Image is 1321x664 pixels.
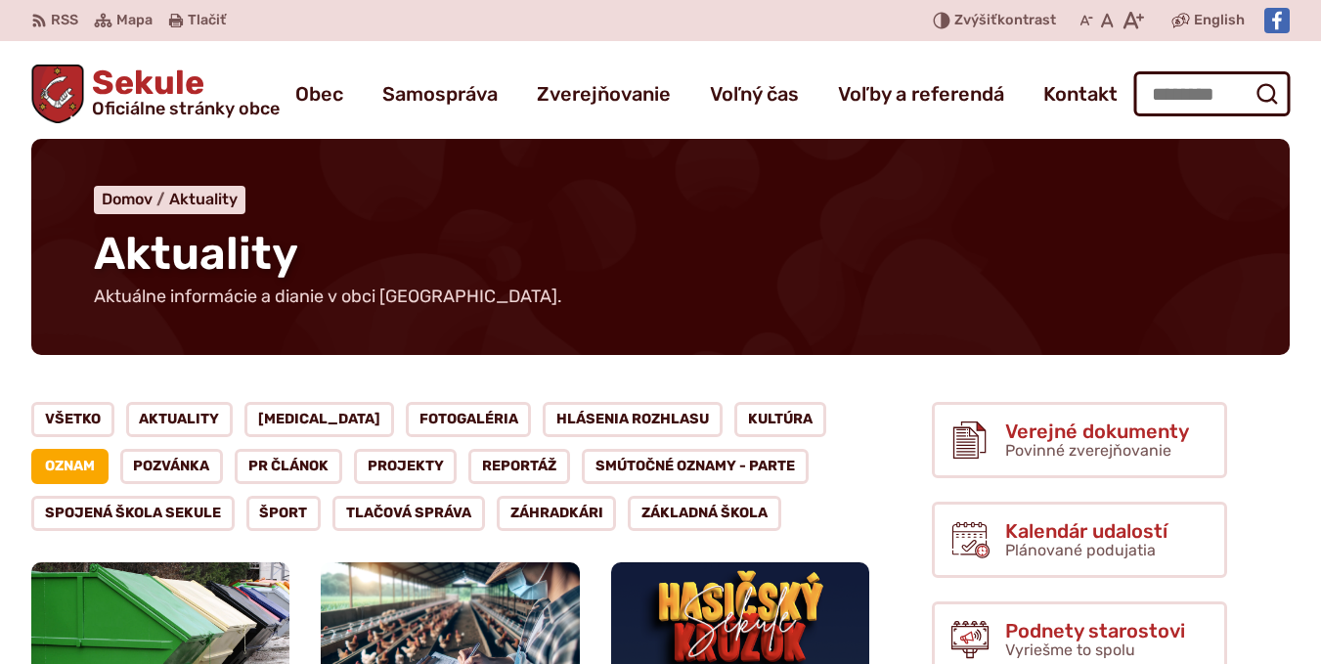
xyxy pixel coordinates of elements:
span: Podnety starostovi [1005,620,1185,642]
span: Povinné zverejňovanie [1005,441,1171,460]
a: Oznam [31,449,109,484]
a: Logo Sekule, prejsť na domovskú stránku. [31,65,280,123]
a: Kultúra [734,402,826,437]
a: Pozvánka [120,449,224,484]
a: Reportáž [468,449,570,484]
a: English [1190,9,1249,32]
span: Sekule [84,66,280,117]
p: Aktuálne informácie a dianie v obci [GEOGRAPHIC_DATA]. [94,287,563,308]
a: Základná škola [628,496,781,531]
span: Oficiálne stránky obce [92,100,280,117]
span: Domov [102,190,153,208]
a: Aktuality [169,190,238,208]
a: Smútočné oznamy - parte [582,449,809,484]
a: Šport [246,496,322,531]
a: Domov [102,190,169,208]
a: Kalendár udalostí Plánované podujatia [932,502,1227,578]
a: Kontakt [1043,66,1118,121]
a: Všetko [31,402,114,437]
a: Voľby a referendá [838,66,1004,121]
span: kontrast [954,13,1056,29]
a: Voľný čas [710,66,799,121]
a: Záhradkári [497,496,617,531]
span: English [1194,9,1245,32]
a: Spojená škola Sekule [31,496,235,531]
a: Verejné dokumenty Povinné zverejňovanie [932,402,1227,478]
span: Mapa [116,9,153,32]
a: Obec [295,66,343,121]
span: Aktuality [94,227,298,281]
a: Zverejňovanie [537,66,671,121]
span: Plánované podujatia [1005,541,1156,559]
img: Prejsť na Facebook stránku [1264,8,1290,33]
span: Verejné dokumenty [1005,421,1189,442]
a: [MEDICAL_DATA] [244,402,394,437]
span: Zvýšiť [954,12,997,28]
span: RSS [51,9,78,32]
span: Tlačiť [188,13,226,29]
a: Samospráva [382,66,498,121]
span: Vyriešme to spolu [1005,641,1135,659]
a: Aktuality [126,402,234,437]
a: Fotogaléria [406,402,532,437]
img: Prejsť na domovskú stránku [31,65,84,123]
span: Kalendár udalostí [1005,520,1167,542]
a: PR článok [235,449,342,484]
a: Hlásenia rozhlasu [543,402,723,437]
a: Tlačová správa [332,496,485,531]
a: Projekty [354,449,458,484]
